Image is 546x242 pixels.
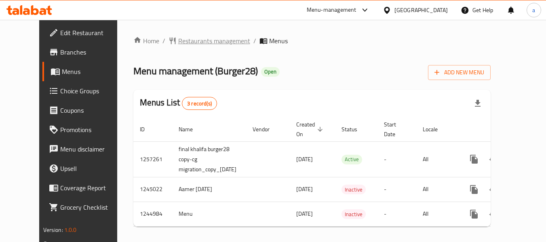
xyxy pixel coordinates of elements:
span: [DATE] [296,208,313,219]
a: Home [133,36,159,46]
td: All [416,202,458,226]
td: - [377,202,416,226]
nav: breadcrumb [133,36,491,46]
div: Total records count [182,97,217,110]
h2: Menus List [140,97,217,110]
span: Menu disclaimer [60,144,124,154]
span: Locale [423,124,448,134]
span: Menus [269,36,288,46]
button: Change Status [484,204,503,224]
td: All [416,141,458,177]
button: more [464,204,484,224]
a: Upsell [42,159,131,178]
a: Grocery Checklist [42,198,131,217]
div: Menu-management [307,5,356,15]
td: Aamer [DATE] [172,177,246,202]
td: final khalifa burger28 copy-cg migration_copy_[DATE] [172,141,246,177]
span: Menus [62,67,124,76]
span: Vendor [253,124,280,134]
div: Open [261,67,280,77]
span: Choice Groups [60,86,124,96]
a: Coverage Report [42,178,131,198]
td: 1245022 [133,177,172,202]
span: Branches [60,47,124,57]
button: more [464,180,484,199]
span: Menu management ( Burger28 ) [133,62,258,80]
span: Coupons [60,105,124,115]
span: Promotions [60,125,124,135]
span: Status [342,124,368,134]
a: Edit Restaurant [42,23,131,42]
span: Version: [43,225,63,235]
a: Restaurants management [169,36,250,46]
li: / [253,36,256,46]
span: Open [261,68,280,75]
span: ID [140,124,155,134]
span: Add New Menu [434,67,484,78]
td: Menu [172,202,246,226]
span: a [532,6,535,15]
button: more [464,149,484,169]
span: Upsell [60,164,124,173]
li: / [162,36,165,46]
span: Coverage Report [60,183,124,193]
span: Edit Restaurant [60,28,124,38]
td: All [416,177,458,202]
a: Menus [42,62,131,81]
span: Start Date [384,120,407,139]
span: 1.0.0 [64,225,77,235]
span: Restaurants management [178,36,250,46]
span: Created On [296,120,325,139]
span: 3 record(s) [182,100,217,107]
span: Grocery Checklist [60,202,124,212]
td: - [377,177,416,202]
button: Change Status [484,149,503,169]
span: Inactive [342,210,366,219]
span: Active [342,155,362,164]
div: Export file [468,94,487,113]
td: 1257261 [133,141,172,177]
button: Add New Menu [428,65,491,80]
div: Inactive [342,209,366,219]
a: Coupons [42,101,131,120]
a: Branches [42,42,131,62]
a: Choice Groups [42,81,131,101]
div: [GEOGRAPHIC_DATA] [394,6,448,15]
button: Change Status [484,180,503,199]
a: Menu disclaimer [42,139,131,159]
a: Promotions [42,120,131,139]
span: Name [179,124,203,134]
span: [DATE] [296,154,313,164]
td: 1244984 [133,202,172,226]
span: Inactive [342,185,366,194]
span: [DATE] [296,184,313,194]
td: - [377,141,416,177]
